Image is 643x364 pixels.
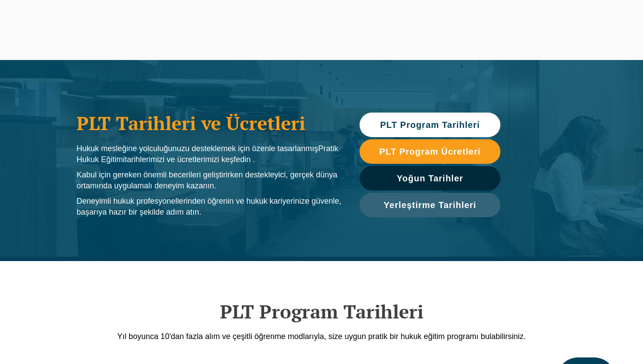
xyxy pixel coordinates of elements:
[384,200,476,210] font: Yerleştirme Tarihleri
[77,144,318,153] font: Hukuk mesleğine yolculuğunuzu desteklemek için özenle tasarlanmış
[220,299,423,324] font: PLT Program Tarihleri
[360,113,500,137] a: PLT Program Tarihleri
[380,120,480,130] font: PLT Program Tarihleri
[77,110,305,135] font: PLT Tarihleri ​​ve Ücretleri
[117,332,526,341] font: Yıl boyunca 10'dan fazla alım ve çeşitli öğrenme modlarıyla, size uygun pratik bir hukuk eğitim p...
[77,197,341,216] font: Deneyimli hukuk profesyonellerinden öğrenin ve hukuk kariyerinize güvenle, başarıya hazır bir şek...
[77,144,338,164] font: Pratik Hukuk Eğitimi
[125,155,255,164] font: tarihlerimizi ve ücretlerimizi keşfedin .
[360,166,500,191] a: Yoğun Tarihler
[360,193,500,217] a: Yerleştirme Tarihleri
[379,147,481,156] font: PLT Program Ücretleri
[77,170,337,190] font: Kabul için gereken önemli becerileri geliştirirken destekleyici, gerçek dünya ortamında uygulamal...
[397,173,463,183] font: Yoğun Tarihler
[360,139,500,164] a: PLT Program Ücretleri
